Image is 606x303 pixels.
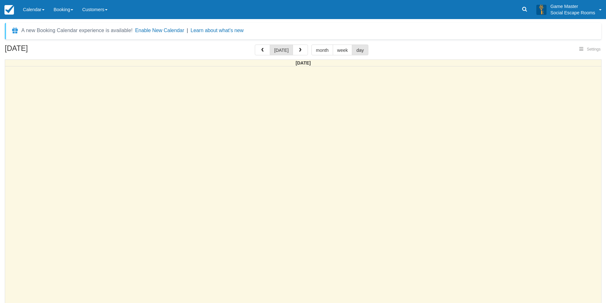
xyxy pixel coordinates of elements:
[333,45,352,55] button: week
[21,27,133,34] div: A new Booking Calendar experience is available!
[352,45,368,55] button: day
[550,10,595,16] p: Social Escape Rooms
[575,45,604,54] button: Settings
[4,5,14,15] img: checkfront-main-nav-mini-logo.png
[191,28,244,33] a: Learn about what's new
[536,4,547,15] img: A3
[587,47,601,52] span: Settings
[135,27,184,34] button: Enable New Calendar
[311,45,333,55] button: month
[270,45,293,55] button: [DATE]
[5,45,85,56] h2: [DATE]
[550,3,595,10] p: Game Master
[187,28,188,33] span: |
[296,60,311,65] span: [DATE]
